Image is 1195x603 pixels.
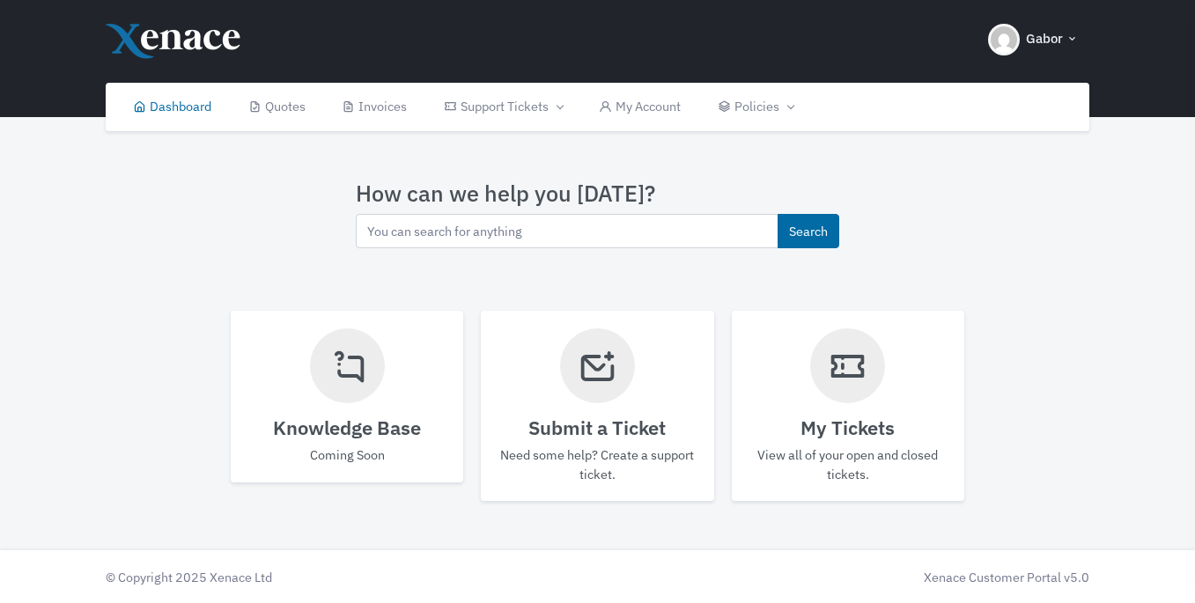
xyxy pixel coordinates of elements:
img: Header Avatar [988,24,1020,55]
a: My Account [580,83,699,131]
a: Invoices [323,83,425,131]
div: © Copyright 2025 Xenace Ltd [97,568,597,587]
a: Knowledge Base Coming Soon [231,311,463,482]
h4: Submit a Ticket [498,416,696,439]
p: View all of your open and closed tickets. [749,445,947,483]
span: Gabor [1026,29,1063,49]
p: Coming Soon [248,445,446,465]
a: Support Tickets [425,83,580,131]
a: Submit a Ticket Need some help? Create a support ticket. [481,311,713,502]
h3: How can we help you [DATE]? [356,180,838,207]
h4: My Tickets [749,416,947,439]
a: Dashboard [114,83,230,131]
a: Policies [699,83,811,131]
div: Xenace Customer Portal v5.0 [607,568,1089,587]
button: Gabor [977,9,1089,70]
h4: Knowledge Base [248,416,446,439]
input: You can search for anything [356,214,778,248]
p: Need some help? Create a support ticket. [498,445,696,483]
button: Search [778,214,839,248]
a: My Tickets View all of your open and closed tickets. [732,311,964,502]
a: Quotes [230,83,324,131]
